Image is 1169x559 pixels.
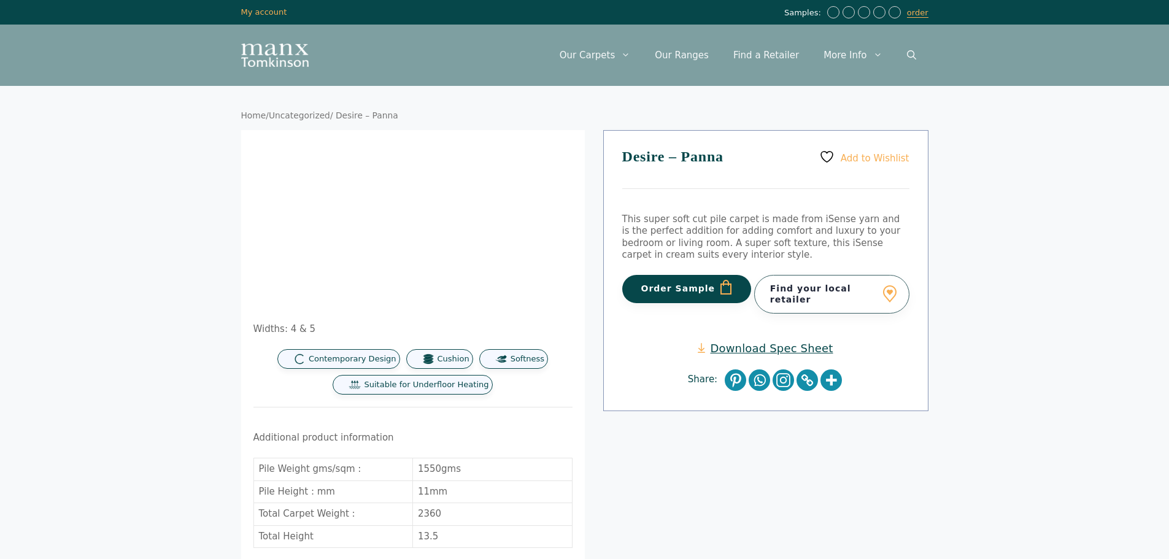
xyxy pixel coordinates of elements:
[721,37,811,74] a: Find a Retailer
[725,369,746,391] a: Pinterest
[438,354,469,364] span: Cushion
[254,526,413,549] td: Total Height
[784,8,824,18] span: Samples:
[754,275,909,313] a: Find your local retailer
[253,432,573,444] p: Additional product information
[797,369,818,391] a: Copy Link
[254,481,413,504] td: Pile Height : mm
[241,110,928,121] nav: Breadcrumb
[413,503,573,526] td: 2360
[547,37,928,74] nav: Primary
[253,323,573,336] p: Widths: 4 & 5
[413,458,573,481] td: 1550gms
[622,275,752,303] button: Order Sample
[749,369,770,391] a: Whatsapp
[622,149,909,189] h1: Desire – Panna
[688,374,723,386] span: Share:
[820,369,842,391] a: More
[241,110,266,120] a: Home
[309,354,396,364] span: Contemporary Design
[241,44,309,67] img: Manx Tomkinson
[811,37,894,74] a: More Info
[895,37,928,74] a: Open Search Bar
[413,481,573,504] td: 11mm
[841,152,909,163] span: Add to Wishlist
[622,214,909,261] p: This super soft cut pile carpet is made from iSense yarn and is the perfect addition for adding c...
[269,110,330,120] a: Uncategorized
[413,526,573,549] td: 13.5
[364,380,488,390] span: Suitable for Underfloor Heating
[642,37,721,74] a: Our Ranges
[241,7,287,17] a: My account
[511,354,544,364] span: Softness
[698,341,833,355] a: Download Spec Sheet
[907,8,928,18] a: order
[254,458,413,481] td: Pile Weight gms/sqm :
[254,503,413,526] td: Total Carpet Weight :
[773,369,794,391] a: Instagram
[819,149,909,164] a: Add to Wishlist
[547,37,643,74] a: Our Carpets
